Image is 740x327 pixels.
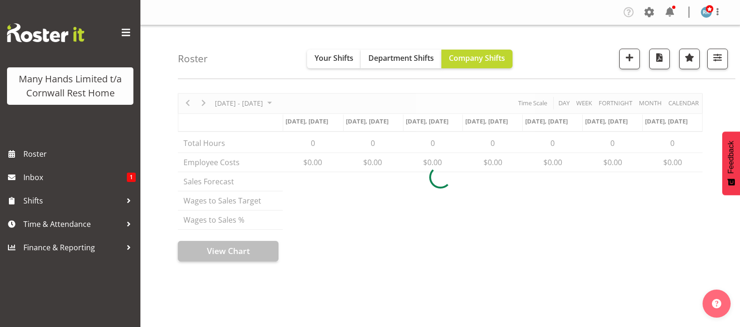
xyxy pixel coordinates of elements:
button: Filter Shifts [707,49,728,69]
span: Roster [23,147,136,161]
button: Add a new shift [619,49,640,69]
span: 1 [127,173,136,182]
button: Download a PDF of the roster according to the set date range. [649,49,670,69]
span: Department Shifts [368,53,434,63]
button: Feedback - Show survey [722,131,740,195]
button: Highlight an important date within the roster. [679,49,700,69]
button: Your Shifts [307,50,361,68]
h4: Roster [178,53,208,64]
span: Finance & Reporting [23,240,122,254]
span: Company Shifts [449,53,505,63]
button: Department Shifts [361,50,441,68]
span: Your Shifts [315,53,353,63]
img: help-xxl-2.png [712,299,721,308]
span: Time & Attendance [23,217,122,231]
span: Shifts [23,194,122,208]
img: Rosterit website logo [7,23,84,42]
span: Inbox [23,170,127,184]
img: reece-rhind280.jpg [701,7,712,18]
div: Many Hands Limited t/a Cornwall Rest Home [16,72,124,100]
span: Feedback [727,141,735,174]
button: Company Shifts [441,50,513,68]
